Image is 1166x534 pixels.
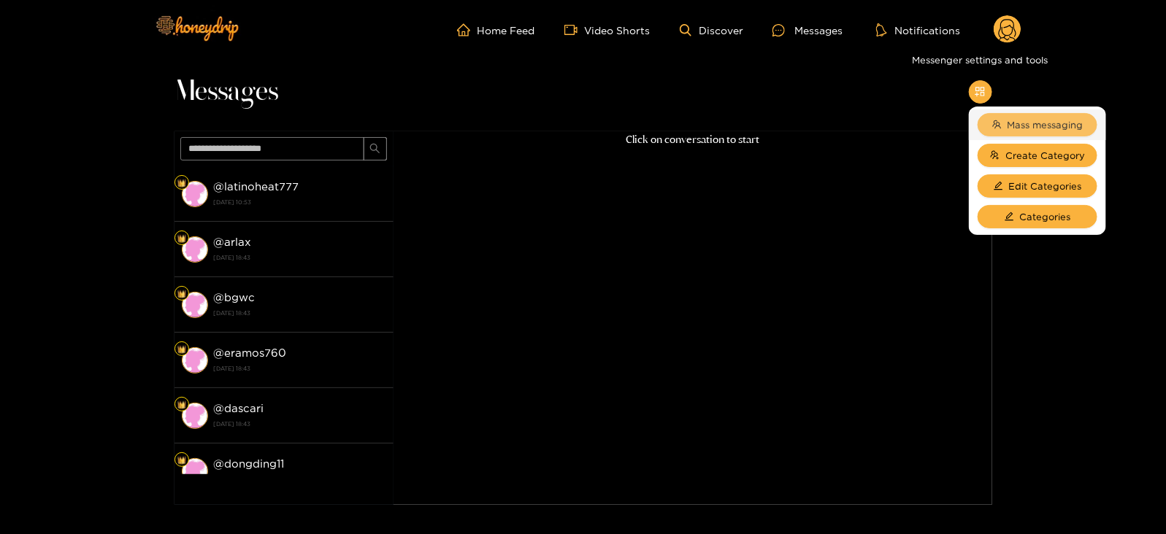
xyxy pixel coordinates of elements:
[182,347,208,374] img: conversation
[214,473,386,486] strong: [DATE] 18:43
[182,458,208,484] img: conversation
[214,306,386,320] strong: [DATE] 18:43
[394,131,992,148] p: Click on conversation to start
[994,181,1003,192] span: edit
[174,74,279,109] span: Messages
[978,113,1097,136] button: teamMass messaging
[214,347,287,359] strong: @ eramos760
[369,143,380,155] span: search
[214,402,264,414] strong: @ dascari
[969,80,992,104] button: appstore-add
[1020,209,1071,224] span: Categories
[214,196,386,209] strong: [DATE] 10:53
[177,290,186,298] img: Fan Level
[680,24,743,36] a: Discover
[214,236,252,248] strong: @ arlax
[457,23,535,36] a: Home Feed
[177,179,186,187] img: Fan Level
[457,23,477,36] span: home
[564,23,585,36] span: video-camera
[214,417,386,430] strong: [DATE] 18:43
[906,48,1054,71] div: Messenger settings and tools
[177,456,186,465] img: Fan Level
[214,251,386,264] strong: [DATE] 18:43
[364,137,387,160] button: search
[182,292,208,318] img: conversation
[1005,148,1085,163] span: Create Category
[564,23,651,36] a: Video Shorts
[214,291,256,303] strong: @ bgwc
[182,236,208,263] img: conversation
[975,86,986,98] span: appstore-add
[1009,179,1082,193] span: Edit Categories
[214,180,299,193] strong: @ latinoheat777
[214,457,285,470] strong: @ dongding11
[1005,212,1014,222] span: edit
[182,181,208,207] img: conversation
[772,22,843,39] div: Messages
[177,400,186,409] img: Fan Level
[177,345,186,354] img: Fan Level
[182,403,208,429] img: conversation
[214,362,386,375] strong: [DATE] 18:43
[978,205,1097,228] button: editCategories
[872,23,964,37] button: Notifications
[177,234,186,243] img: Fan Level
[978,144,1097,167] button: usergroup-addCreate Category
[992,120,1002,131] span: team
[990,150,1000,161] span: usergroup-add
[1008,117,1083,132] span: Mass messaging
[978,174,1097,198] button: editEdit Categories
